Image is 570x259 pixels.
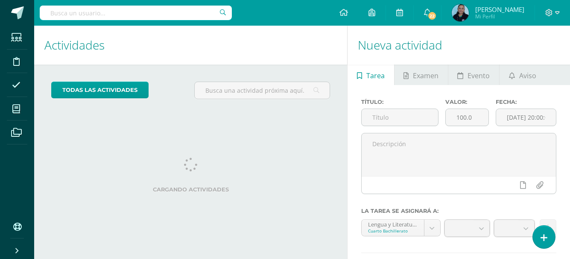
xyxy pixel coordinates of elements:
[445,99,489,105] label: Valor:
[448,65,499,85] a: Evento
[195,82,330,99] input: Busca una actividad próxima aquí...
[361,99,438,105] label: Título:
[361,208,556,214] label: La tarea se asignará a:
[446,109,488,126] input: Puntos máximos
[500,65,545,85] a: Aviso
[519,65,536,86] span: Aviso
[368,220,418,228] div: Lengua y Literatura 'A'
[368,228,418,234] div: Cuarto Bachillerato
[51,82,149,98] a: todas las Actividades
[496,109,556,126] input: Fecha de entrega
[496,99,556,105] label: Fecha:
[362,109,438,126] input: Título
[468,65,490,86] span: Evento
[358,26,560,65] h1: Nueva actividad
[362,220,440,236] a: Lengua y Literatura 'A'Cuarto Bachillerato
[348,65,394,85] a: Tarea
[475,13,524,20] span: Mi Perfil
[475,5,524,14] span: [PERSON_NAME]
[395,65,448,85] a: Examen
[44,26,337,65] h1: Actividades
[366,65,385,86] span: Tarea
[427,11,437,21] span: 22
[51,186,330,193] label: Cargando actividades
[40,6,232,20] input: Busca un usuario...
[413,65,438,86] span: Examen
[452,4,469,21] img: 8f13549dc7ba310a620212ff1b612079.png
